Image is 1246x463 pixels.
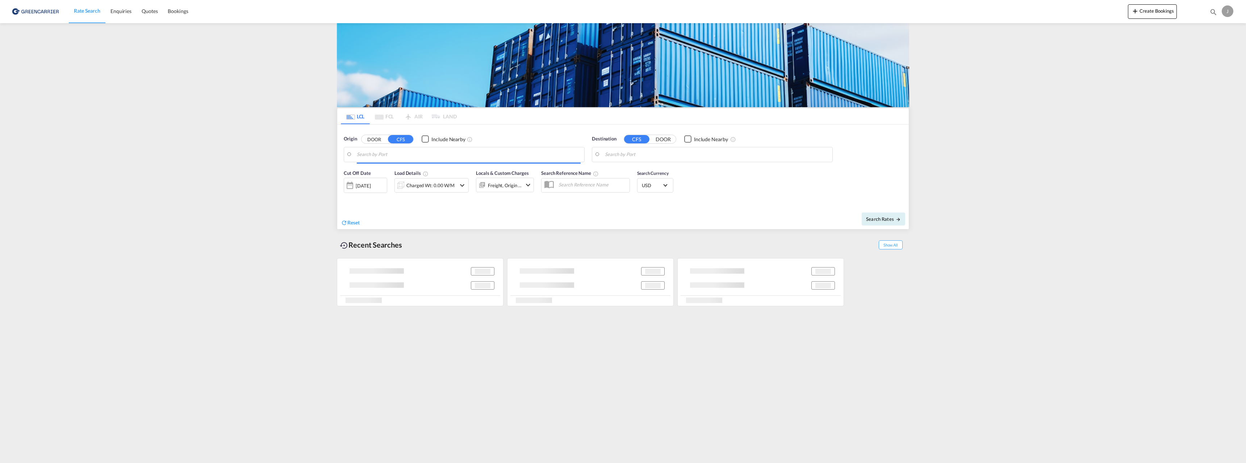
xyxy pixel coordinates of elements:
span: Search Currency [637,171,669,176]
md-icon: Unchecked: Ignores neighbouring ports when fetching rates.Checked : Includes neighbouring ports w... [730,136,736,142]
md-icon: icon-refresh [341,219,347,226]
span: Load Details [394,170,428,176]
span: Search Reference Name [541,170,599,176]
md-icon: icon-magnify [1209,8,1217,16]
button: DOOR [361,135,387,143]
md-datepicker: Select [344,192,349,202]
button: CFS [624,135,649,143]
md-pagination-wrapper: Use the left and right arrow keys to navigate between tabs [341,108,457,124]
span: Quotes [142,8,158,14]
button: CFS [388,135,413,143]
button: DOOR [651,135,676,143]
span: USD [642,182,662,189]
span: Destination [592,135,616,143]
div: Origin DOOR CFS Checkbox No InkUnchecked: Ignores neighbouring ports when fetching rates.Checked ... [337,125,909,229]
span: Bookings [168,8,188,14]
md-checkbox: Checkbox No Ink [684,135,728,143]
md-icon: Your search will be saved by the below given name [593,171,599,177]
md-select: Select Currency: $ USDUnited States Dollar [641,180,669,190]
input: Search by Port [357,149,581,160]
img: GreenCarrierFCL_LCL.png [337,23,909,107]
md-icon: icon-arrow-right [896,217,901,222]
span: Origin [344,135,357,143]
md-icon: icon-plus 400-fg [1131,7,1140,15]
span: Cut Off Date [344,170,371,176]
span: Rate Search [74,8,100,14]
md-icon: icon-chevron-down [458,181,467,190]
span: Show All [879,240,903,249]
div: J [1222,5,1233,17]
button: Search Ratesicon-arrow-right [862,212,905,226]
input: Search Reference Name [555,179,630,190]
div: Freight Origin Destinationicon-chevron-down [476,178,534,192]
md-icon: icon-backup-restore [340,241,348,250]
span: Search Rates [866,216,901,222]
md-icon: icon-chevron-down [524,181,532,189]
span: Enquiries [110,8,131,14]
button: icon-plus 400-fgCreate Bookings [1128,4,1177,19]
div: [DATE] [356,182,371,189]
div: Include Nearby [431,136,465,143]
span: Reset [347,219,360,226]
div: Include Nearby [694,136,728,143]
div: Recent Searches [337,237,405,253]
md-icon: Chargeable Weight [423,171,428,177]
md-tab-item: LCL [341,108,370,124]
div: icon-refreshReset [341,219,360,227]
input: Search by Port [605,149,829,160]
img: e39c37208afe11efa9cb1d7a6ea7d6f5.png [11,3,60,20]
div: Charged Wt: 0.00 W/Micon-chevron-down [394,178,469,193]
div: [DATE] [344,178,387,193]
md-checkbox: Checkbox No Ink [422,135,465,143]
div: Freight Origin Destination [488,180,522,190]
span: Locals & Custom Charges [476,170,529,176]
md-icon: Unchecked: Ignores neighbouring ports when fetching rates.Checked : Includes neighbouring ports w... [467,136,473,142]
div: Charged Wt: 0.00 W/M [406,180,455,190]
div: icon-magnify [1209,8,1217,19]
